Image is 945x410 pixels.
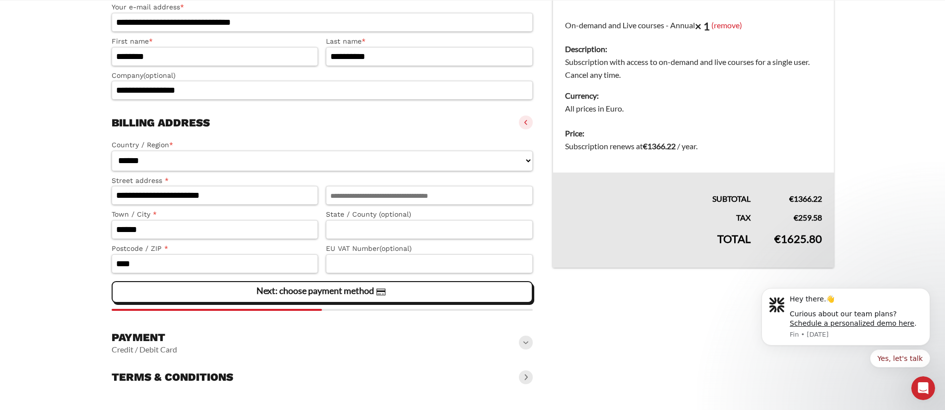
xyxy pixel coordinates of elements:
label: Town / City [112,209,318,220]
label: First name [112,36,318,47]
iframe: Intercom notifications message [747,255,945,383]
th: Total [553,224,762,268]
dd: All prices in Euro. [565,102,821,115]
bdi: 259.58 [794,213,822,222]
span: / year [677,141,696,151]
h3: Billing address [112,116,210,130]
label: State / County [326,209,533,220]
h3: Terms & conditions [112,370,233,384]
span: (optional) [379,210,411,218]
span: € [643,141,647,151]
span: € [774,232,781,245]
label: Last name [326,36,533,47]
span: € [789,194,794,203]
a: (remove) [711,20,742,29]
bdi: 1366.22 [789,194,822,203]
vaadin-button: Next: choose payment method [112,281,533,303]
vaadin-horizontal-layout: Credit / Debit Card [112,345,177,354]
label: Street address [112,175,318,186]
span: € [794,213,798,222]
label: Postcode / ZIP [112,243,318,254]
span: Subscription renews at . [565,141,697,151]
dt: Price: [565,127,821,140]
th: Tax [553,205,762,224]
dt: Description: [565,43,821,56]
h3: Payment [112,331,177,345]
strong: × 1 [695,19,710,33]
label: Country / Region [112,139,533,151]
bdi: 1366.22 [643,141,676,151]
dt: Currency: [565,89,821,102]
label: EU VAT Number [326,243,533,254]
iframe: Intercom live chat [911,376,935,400]
bdi: 1625.80 [774,232,822,245]
label: Your e-mail address [112,1,533,13]
dd: Subscription with access to on-demand and live courses for a single user. Cancel any time. [565,56,821,81]
span: (optional) [379,244,412,252]
span: (optional) [143,71,176,79]
label: Company [112,70,533,81]
th: Subtotal [553,173,762,205]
